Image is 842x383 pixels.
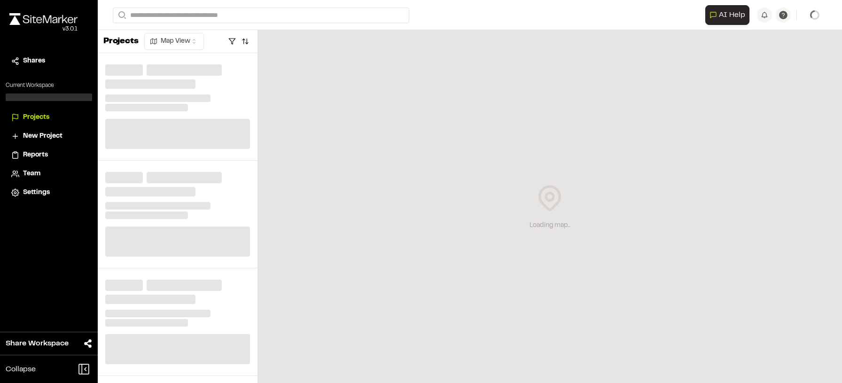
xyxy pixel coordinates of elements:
span: Reports [23,150,48,160]
p: Current Workspace [6,81,92,90]
span: Collapse [6,364,36,375]
span: Shares [23,56,45,66]
p: Projects [103,35,139,48]
span: Team [23,169,40,179]
div: Loading map... [530,220,570,231]
a: Projects [11,112,86,123]
span: Settings [23,188,50,198]
a: Reports [11,150,86,160]
a: Team [11,169,86,179]
div: Oh geez...please don't... [9,25,78,33]
a: Shares [11,56,86,66]
img: rebrand.png [9,13,78,25]
button: Open AI Assistant [705,5,749,25]
button: Search [113,8,130,23]
span: New Project [23,131,62,141]
span: Projects [23,112,49,123]
a: Settings [11,188,86,198]
a: New Project [11,131,86,141]
span: Share Workspace [6,338,69,349]
span: AI Help [719,9,745,21]
div: Open AI Assistant [705,5,753,25]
